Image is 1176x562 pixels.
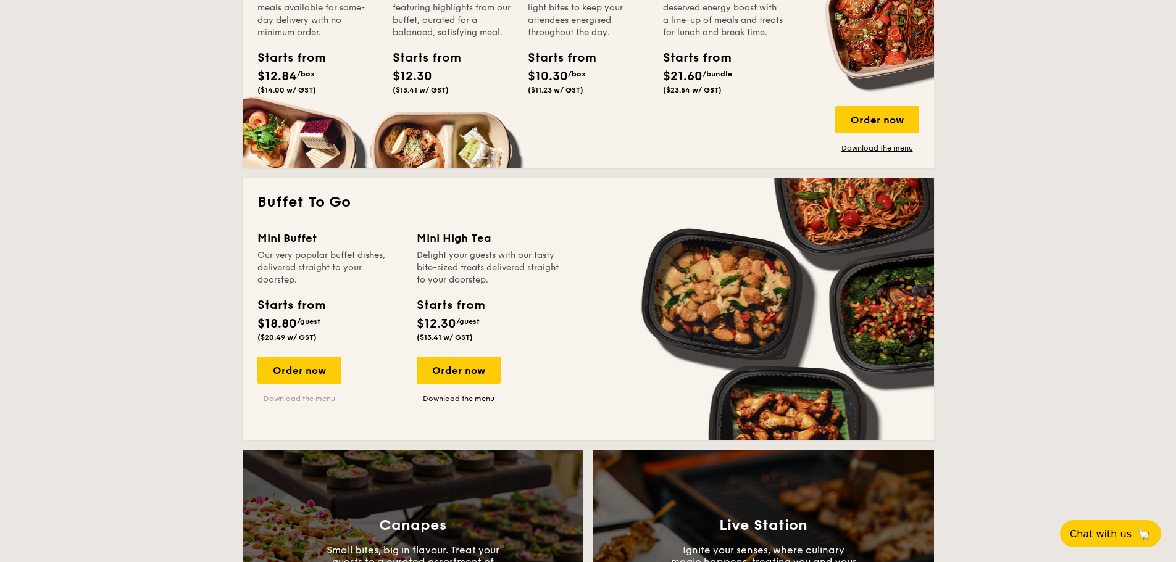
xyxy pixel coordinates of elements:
span: Chat with us [1070,528,1132,540]
div: Our very popular buffet dishes, delivered straight to your doorstep. [257,249,402,286]
span: /guest [297,317,320,326]
span: 🦙 [1136,527,1151,541]
span: $18.80 [257,316,297,331]
span: $10.30 [528,69,568,84]
h3: Live Station [719,517,807,534]
span: ($23.54 w/ GST) [663,86,722,94]
h3: Canapes [379,517,446,534]
div: Order now [257,357,341,384]
span: $12.84 [257,69,297,84]
div: Order now [835,106,919,133]
div: Starts from [257,296,325,315]
span: ($20.49 w/ GST) [257,333,317,342]
a: Download the menu [835,143,919,153]
h2: Buffet To Go [257,192,919,212]
div: Mini High Tea [417,229,561,247]
span: ($11.23 w/ GST) [528,86,583,94]
div: Starts from [663,49,719,67]
div: Mini Buffet [257,229,402,247]
span: $12.30 [393,69,432,84]
a: Download the menu [417,394,501,403]
div: Starts from [393,49,448,67]
span: /box [297,70,315,78]
span: /bundle [703,70,732,78]
div: Starts from [528,49,583,67]
span: ($13.41 w/ GST) [393,86,449,94]
a: Download the menu [257,394,341,403]
span: ($14.00 w/ GST) [257,86,316,94]
div: Starts from [257,49,313,67]
span: ($13.41 w/ GST) [417,333,473,342]
span: $12.30 [417,316,456,331]
div: Starts from [417,296,484,315]
button: Chat with us🦙 [1060,520,1161,547]
div: Delight your guests with our tasty bite-sized treats delivered straight to your doorstep. [417,249,561,286]
div: Order now [417,357,501,384]
span: $21.60 [663,69,703,84]
span: /box [568,70,586,78]
span: /guest [456,317,480,326]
